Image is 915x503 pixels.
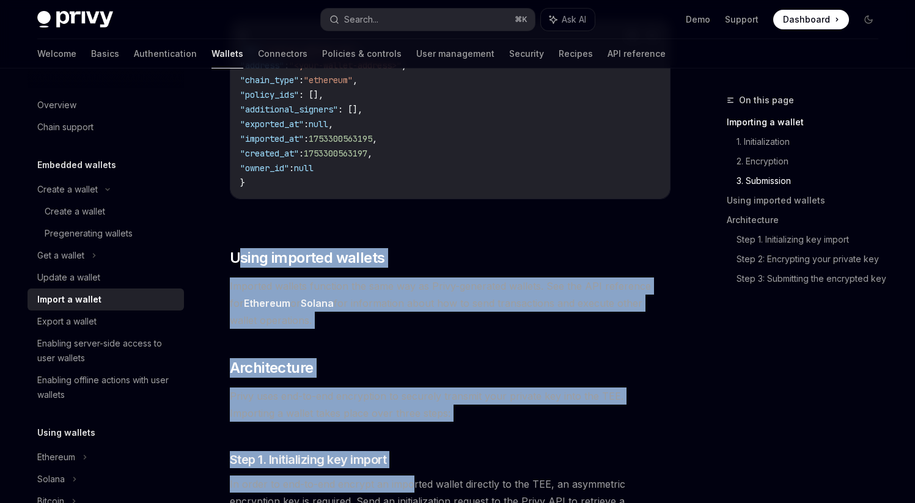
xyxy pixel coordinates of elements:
[859,10,878,29] button: Toggle dark mode
[28,116,184,138] a: Chain support
[240,119,304,130] span: "exported_at"
[37,120,94,134] div: Chain support
[304,119,309,130] span: :
[37,98,76,112] div: Overview
[289,163,294,174] span: :
[244,297,290,310] a: Ethereum
[372,133,377,144] span: ,
[28,94,184,116] a: Overview
[737,230,888,249] a: Step 1. Initializing key import
[37,158,116,172] h5: Embedded wallets
[37,472,65,486] div: Solana
[737,171,888,191] a: 3. Submission
[367,148,372,159] span: ,
[230,387,671,422] span: Privy uses end-to-end encryption to securely transmit your private key into the TEE. Importing a ...
[230,451,387,468] span: Step 1. Initializing key import
[294,163,314,174] span: null
[725,13,759,26] a: Support
[309,133,372,144] span: 1753300563195
[230,358,314,378] span: Architecture
[322,39,402,68] a: Policies & controls
[230,277,671,329] span: Imported wallets function the same way as Privy-generated wallets. See the API reference for or f...
[737,269,888,288] a: Step 3: Submitting the encrypted key
[559,39,593,68] a: Recipes
[301,297,334,310] a: Solana
[562,13,586,26] span: Ask AI
[37,182,98,197] div: Create a wallet
[240,133,304,144] span: "imported_at"
[304,133,309,144] span: :
[344,12,378,27] div: Search...
[28,222,184,244] a: Pregenerating wallets
[37,292,101,307] div: Import a wallet
[737,132,888,152] a: 1. Initialization
[737,249,888,269] a: Step 2: Encrypting your private key
[299,89,323,100] span: : [],
[240,104,338,115] span: "additional_signers"
[91,39,119,68] a: Basics
[37,425,95,440] h5: Using wallets
[240,89,299,100] span: "policy_ids"
[515,15,527,24] span: ⌘ K
[240,163,289,174] span: "owner_id"
[37,248,84,263] div: Get a wallet
[783,13,830,26] span: Dashboard
[727,191,888,210] a: Using imported wallets
[299,75,304,86] span: :
[28,369,184,406] a: Enabling offline actions with user wallets
[240,177,245,188] span: }
[240,75,299,86] span: "chain_type"
[727,112,888,132] a: Importing a wallet
[773,10,849,29] a: Dashboard
[211,39,243,68] a: Wallets
[28,332,184,369] a: Enabling server-side access to user wallets
[321,9,535,31] button: Search...⌘K
[134,39,197,68] a: Authentication
[230,248,385,268] span: Using imported wallets
[28,288,184,310] a: Import a wallet
[37,270,100,285] div: Update a wallet
[37,11,113,28] img: dark logo
[37,373,177,402] div: Enabling offline actions with user wallets
[309,119,328,130] span: null
[28,266,184,288] a: Update a wallet
[304,148,367,159] span: 1753300563197
[353,75,358,86] span: ,
[37,450,75,464] div: Ethereum
[37,39,76,68] a: Welcome
[509,39,544,68] a: Security
[45,226,133,241] div: Pregenerating wallets
[338,104,362,115] span: : [],
[299,148,304,159] span: :
[686,13,710,26] a: Demo
[416,39,494,68] a: User management
[240,148,299,159] span: "created_at"
[328,119,333,130] span: ,
[258,39,307,68] a: Connectors
[45,204,105,219] div: Create a wallet
[304,75,353,86] span: "ethereum"
[28,310,184,332] a: Export a wallet
[739,93,794,108] span: On this page
[608,39,666,68] a: API reference
[28,200,184,222] a: Create a wallet
[541,9,595,31] button: Ask AI
[37,336,177,365] div: Enabling server-side access to user wallets
[727,210,888,230] a: Architecture
[737,152,888,171] a: 2. Encryption
[37,314,97,329] div: Export a wallet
